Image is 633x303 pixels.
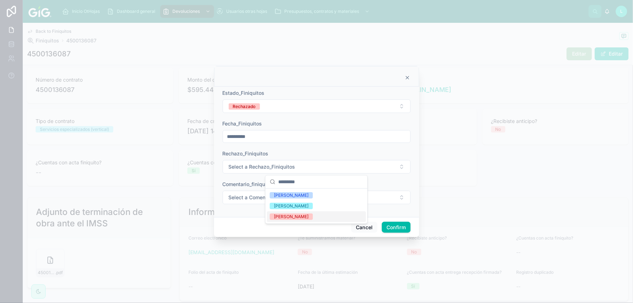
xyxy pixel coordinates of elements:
[233,103,256,110] div: Rechazado
[274,192,308,199] div: [PERSON_NAME]
[265,189,367,224] div: Suggestions
[351,222,378,233] button: Cancel
[223,160,411,174] button: Select Button
[229,163,295,170] span: Select a Rechazo_Finiquitos
[382,222,410,233] button: Confirm
[274,214,308,220] div: [PERSON_NAME]
[223,90,265,96] span: Estado_Finiquitos
[223,150,269,156] span: Rechazo_Finiquitos
[223,99,411,113] button: Select Button
[223,181,274,187] span: Comentario_finiquitos
[274,203,308,209] div: [PERSON_NAME]
[223,191,411,204] button: Select Button
[229,194,301,201] span: Select a Comentario_finiquitos
[223,120,262,127] span: Fecha_Finiquitos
